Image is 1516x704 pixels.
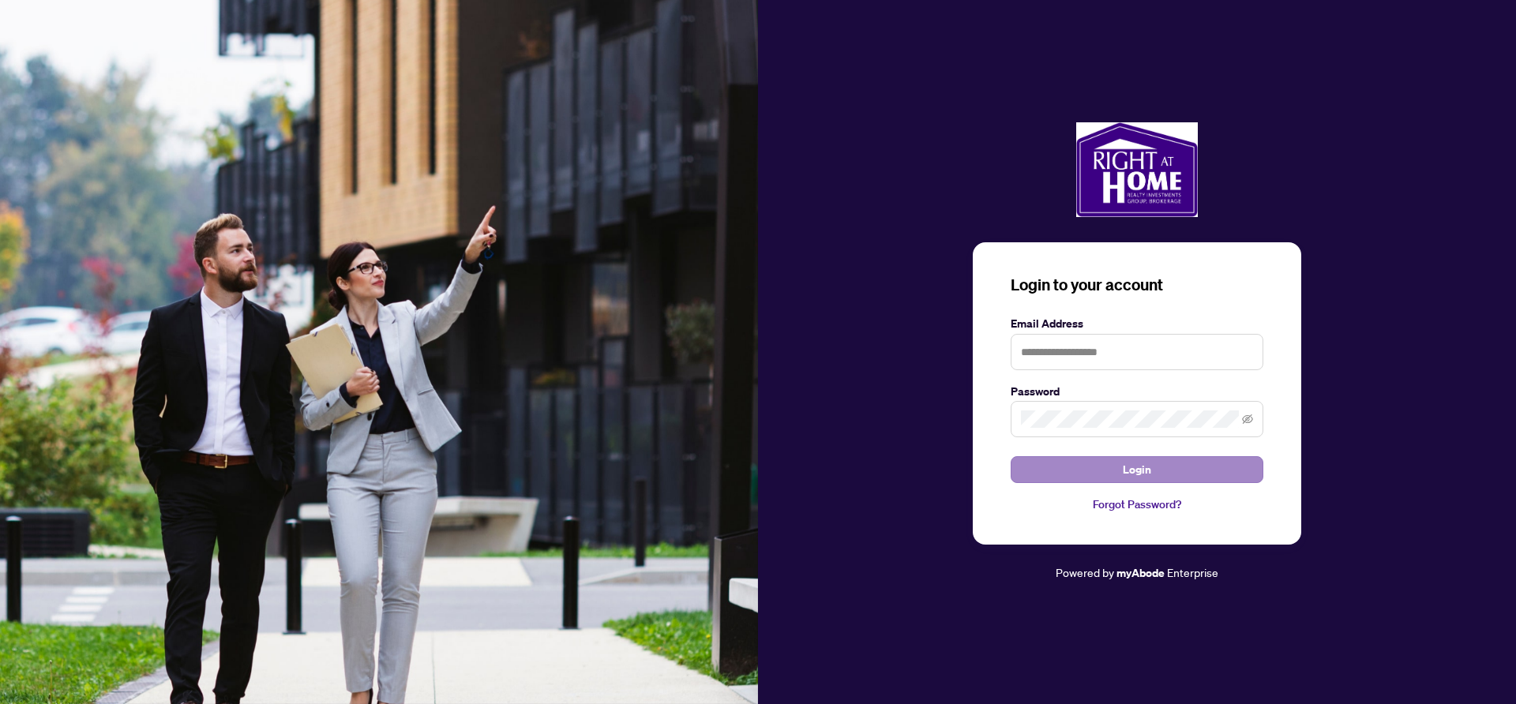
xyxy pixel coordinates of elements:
span: Enterprise [1167,565,1218,579]
span: Powered by [1056,565,1114,579]
button: Login [1011,456,1263,483]
label: Password [1011,383,1263,400]
a: myAbode [1116,564,1165,582]
h3: Login to your account [1011,274,1263,296]
span: eye-invisible [1242,414,1253,425]
img: ma-logo [1076,122,1198,217]
span: Login [1123,457,1151,482]
label: Email Address [1011,315,1263,332]
a: Forgot Password? [1011,496,1263,513]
